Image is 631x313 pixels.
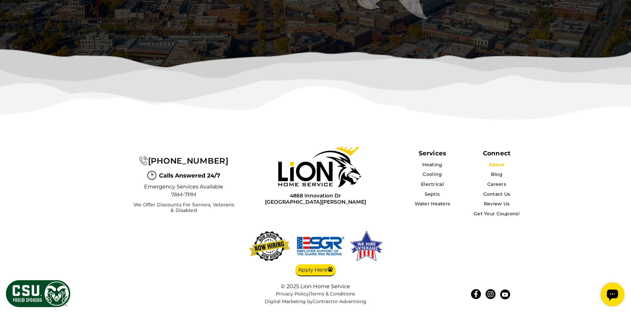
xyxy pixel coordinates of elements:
[148,156,229,166] span: [PHONE_NUMBER]
[139,156,228,166] a: [PHONE_NUMBER]
[265,192,366,199] span: 4868 Innovation Dr
[249,291,382,304] nav: |
[421,181,444,187] a: Electrical
[159,171,220,180] span: Calls Answered 24/7
[276,291,309,297] a: Privacy Policy
[474,211,520,217] a: Get Your Coupons!
[349,230,383,263] img: We hire veterans
[3,3,26,26] div: Open chat widget
[415,201,450,207] a: Water Heaters
[296,230,345,263] img: We hire veterans
[249,299,382,304] div: Digital Marketing by
[483,191,510,197] a: Contact Us
[265,192,366,205] a: 4868 Innovation Dr[GEOGRAPHIC_DATA][PERSON_NAME]
[483,149,510,157] div: Connect
[422,162,442,168] a: Heating
[247,230,292,263] img: now-hiring
[265,199,366,205] span: [GEOGRAPHIC_DATA][PERSON_NAME]
[310,291,355,297] a: Terms & Conditions
[5,279,71,308] img: CSU Sponsor Badge
[295,264,336,276] a: Apply Here
[484,201,510,207] a: Review Us
[249,283,382,289] div: © 2025 Lion Home Service
[144,183,224,199] span: Emergency Services Available 7AM-7PM
[131,202,236,214] span: We Offer Discounts for Seniors, Veterans & Disabled
[491,171,502,177] a: Blog
[423,171,442,177] a: Cooling
[313,299,366,304] a: Contractor-Advertising
[487,181,506,187] a: Careers
[425,191,441,197] a: Septic
[489,162,504,168] a: About
[419,149,446,157] span: Services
